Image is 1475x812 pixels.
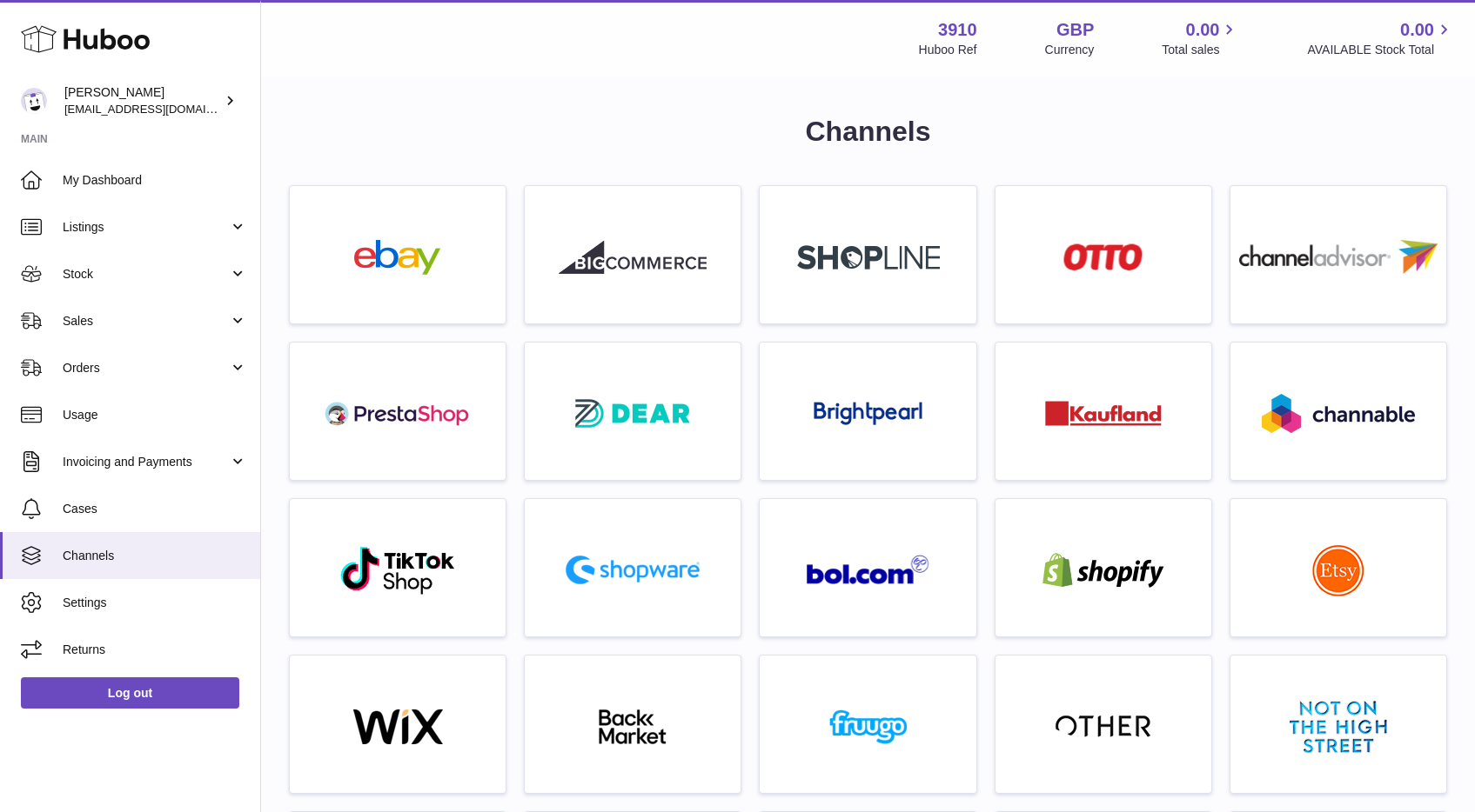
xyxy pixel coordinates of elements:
[63,407,247,423] span: Usage
[1239,240,1438,274] img: roseta-channel-advisor
[768,351,967,471] a: roseta-brightpearl
[768,195,967,315] a: roseta-shopline
[1186,18,1220,42] span: 0.00
[64,84,221,117] div: [PERSON_NAME]
[814,402,922,426] img: roseta-brightpearl
[1400,18,1434,42] span: 0.00
[919,42,977,58] div: Huboo Ref
[1262,394,1415,433] img: roseta-channable
[807,555,930,585] img: roseta-bol
[938,18,977,42] strong: 3910
[1239,351,1438,471] a: roseta-channable
[1004,351,1203,471] a: roseta-kaufland
[570,394,695,433] img: roseta-dear
[324,240,472,275] img: ebay
[533,195,732,315] a: roseta-bigcommerce
[21,677,239,709] a: Log out
[63,266,229,283] span: Stock
[533,351,732,471] a: roseta-dear
[21,88,47,114] img: max@shopogolic.net
[1056,18,1094,42] strong: GBP
[533,508,732,628] a: roseta-shopware
[63,313,229,329] span: Sales
[339,545,457,596] img: roseta-tiktokshop
[768,664,967,784] a: fruugo
[797,245,940,270] img: roseta-shopline
[1045,401,1162,426] img: roseta-kaufland
[298,351,497,471] a: roseta-prestashop
[1162,42,1239,58] span: Total sales
[559,709,707,744] img: backmarket
[63,642,247,658] span: Returns
[298,664,497,784] a: wix
[324,396,472,431] img: roseta-prestashop
[1162,18,1239,58] a: 0.00 Total sales
[1239,195,1438,315] a: roseta-channel-advisor
[794,709,942,744] img: fruugo
[1063,243,1143,270] img: roseta-otto
[559,240,707,275] img: roseta-bigcommerce
[63,548,247,564] span: Channels
[289,113,1447,150] h1: Channels
[63,172,247,189] span: My Dashboard
[768,508,967,628] a: roseta-bol
[1004,664,1203,784] a: other
[533,664,732,784] a: backmarket
[1045,42,1095,58] div: Currency
[298,195,497,315] a: ebay
[1056,714,1151,740] img: other
[63,501,247,517] span: Cases
[63,219,229,236] span: Listings
[63,454,229,470] span: Invoicing and Payments
[1307,42,1454,58] span: AVAILABLE Stock Total
[559,549,707,591] img: roseta-shopware
[1290,701,1387,753] img: notonthehighstreet
[1029,553,1177,588] img: shopify
[298,508,497,628] a: roseta-tiktokshop
[63,595,247,611] span: Settings
[324,709,472,744] img: wix
[1312,544,1364,596] img: roseta-etsy
[63,360,229,376] span: Orders
[1307,18,1454,58] a: 0.00 AVAILABLE Stock Total
[1239,664,1438,784] a: notonthehighstreet
[1239,508,1438,628] a: roseta-etsy
[64,102,256,116] span: [EMAIL_ADDRESS][DOMAIN_NAME]
[1004,508,1203,628] a: shopify
[1004,195,1203,315] a: roseta-otto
